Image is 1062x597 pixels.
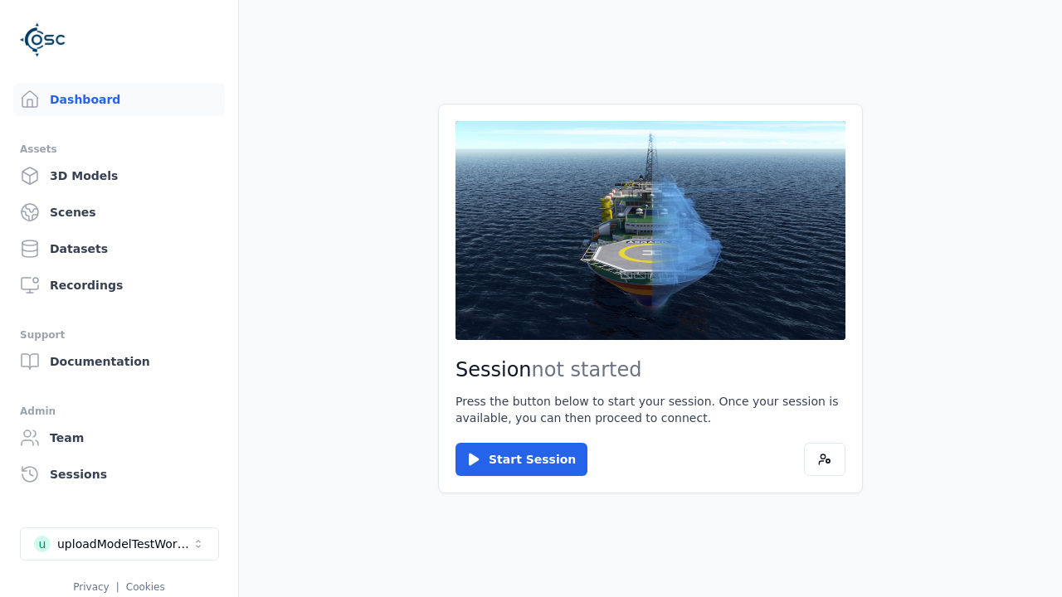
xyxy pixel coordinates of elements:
a: Cookies [126,581,165,593]
a: Sessions [13,458,225,491]
span: not started [532,358,642,381]
button: Select a workspace [20,527,219,561]
p: Press the button below to start your session. Once your session is available, you can then procee... [455,393,845,426]
div: Admin [20,401,218,421]
button: Start Session [455,443,587,476]
h2: Session [455,357,845,383]
div: u [34,536,51,552]
a: Team [13,421,225,454]
a: Privacy [73,581,109,593]
a: Recordings [13,269,225,302]
div: Support [20,325,218,345]
a: Documentation [13,345,225,378]
span: | [116,581,119,593]
div: uploadModelTestWorkspace [57,536,192,552]
a: Scenes [13,196,225,229]
img: Logo [20,17,66,63]
div: Assets [20,139,218,159]
a: Datasets [13,232,225,265]
a: 3D Models [13,159,225,192]
a: Dashboard [13,83,225,116]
